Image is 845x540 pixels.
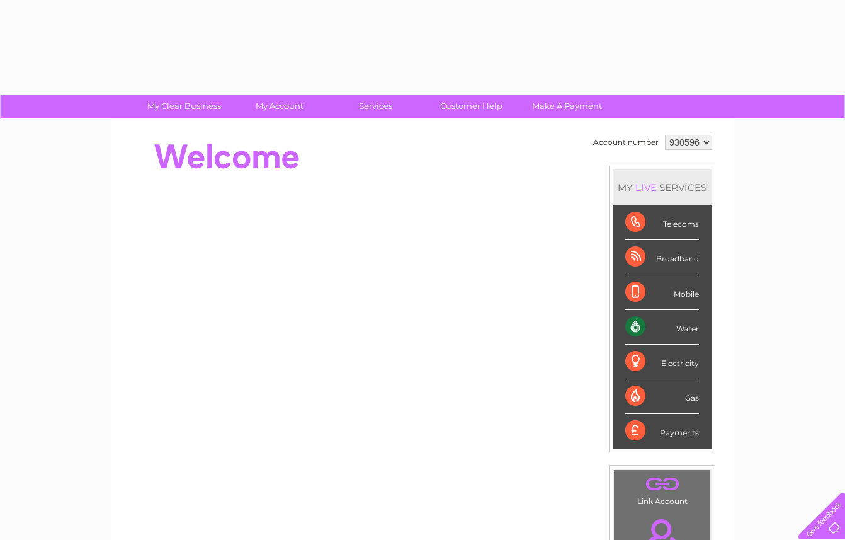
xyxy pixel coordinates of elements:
a: Customer Help [419,95,523,118]
td: Link Account [613,469,711,509]
div: MY SERVICES [613,169,712,205]
div: Telecoms [625,205,699,240]
div: Gas [625,379,699,414]
div: Mobile [625,275,699,310]
div: LIVE [633,181,659,193]
a: My Account [228,95,332,118]
a: Make A Payment [515,95,619,118]
div: Broadband [625,240,699,275]
a: My Clear Business [132,95,236,118]
a: Services [324,95,428,118]
div: Electricity [625,345,699,379]
div: Water [625,310,699,345]
a: . [617,473,707,495]
td: Account number [590,132,662,153]
div: Payments [625,414,699,448]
